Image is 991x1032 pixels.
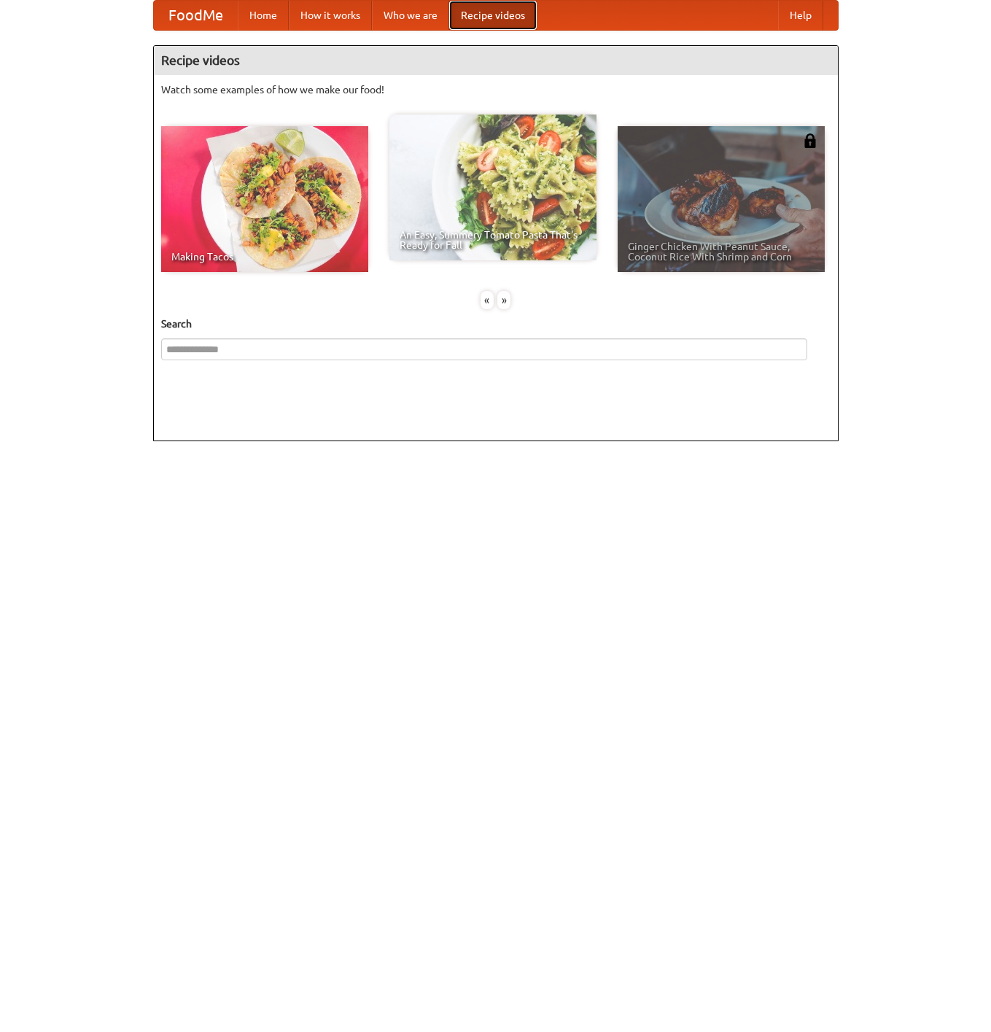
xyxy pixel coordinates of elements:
a: How it works [289,1,372,30]
a: An Easy, Summery Tomato Pasta That's Ready for Fall [389,115,596,260]
h5: Search [161,317,831,331]
a: FoodMe [154,1,238,30]
a: Help [778,1,823,30]
div: » [497,291,510,309]
a: Making Tacos [161,126,368,272]
a: Recipe videos [449,1,537,30]
img: 483408.png [803,133,817,148]
a: Home [238,1,289,30]
a: Who we are [372,1,449,30]
span: Making Tacos [171,252,358,262]
p: Watch some examples of how we make our food! [161,82,831,97]
span: An Easy, Summery Tomato Pasta That's Ready for Fall [400,230,586,250]
h4: Recipe videos [154,46,838,75]
div: « [481,291,494,309]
